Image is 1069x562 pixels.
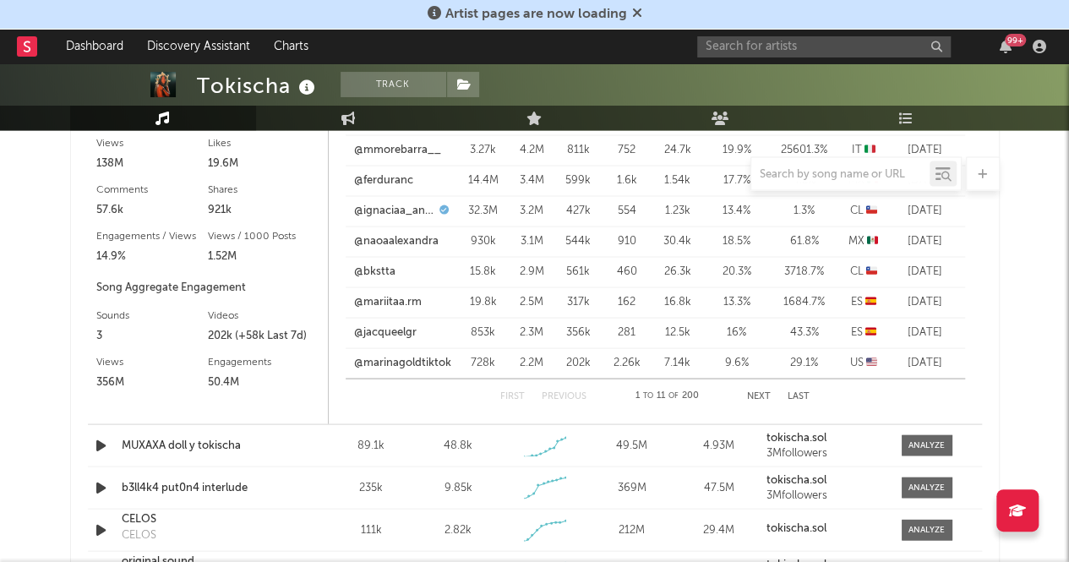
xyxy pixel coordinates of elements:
div: [DATE] [893,141,957,158]
div: Views / 1000 Posts [208,226,319,246]
div: 49.5M [592,437,671,454]
div: 3 [96,325,208,346]
div: 13.4 % [707,202,766,219]
div: 281 [606,324,648,341]
div: 3718.7 % [775,263,834,280]
a: @naoaalexandra [354,232,439,249]
div: US [843,354,885,371]
div: Sounds [96,305,208,325]
div: 544k [559,232,597,249]
div: [DATE] [893,263,957,280]
div: 9.6 % [707,354,766,371]
div: 554 [606,202,648,219]
div: 728k [462,354,505,371]
span: of [668,391,679,399]
a: @mmorebarra__ [354,141,441,158]
div: 18.5 % [707,232,766,249]
div: 3.1M [513,232,551,249]
div: 202k (+58k Last 7d) [208,325,319,346]
span: Dismiss [632,8,642,21]
a: tokischa.sol [766,474,884,486]
div: 19.8k [462,293,505,310]
div: 29.1 % [775,354,834,371]
div: 47.5M [679,479,758,496]
div: 24.7k [657,141,699,158]
div: 16.8k [657,293,699,310]
div: 427k [559,202,597,219]
div: 26.3k [657,263,699,280]
div: MX [843,232,885,249]
div: 1.52M [208,246,319,266]
button: Previous [542,391,586,401]
div: 13.3 % [707,293,766,310]
span: 🇨🇱 [866,205,877,216]
div: [DATE] [893,293,957,310]
div: 910 [606,232,648,249]
div: 921k [208,199,319,220]
div: 235k [332,479,411,496]
div: 99 + [1005,34,1026,46]
div: CELOS [122,510,298,527]
div: 50.4M [208,372,319,392]
div: 212M [592,521,671,538]
div: 3M followers [766,447,884,459]
span: 🇪🇸 [865,326,876,337]
button: Track [341,72,446,97]
input: Search by song name or URL [751,167,930,181]
div: 2.3M [513,324,551,341]
a: @bkstta [354,263,395,280]
div: 4.93M [679,437,758,454]
div: 317k [559,293,597,310]
div: Views [96,352,208,372]
div: CL [843,263,885,280]
div: 460 [606,263,648,280]
div: 15.8k [462,263,505,280]
span: 🇮🇹 [864,144,875,155]
div: 356M [96,372,208,392]
button: Next [747,391,771,401]
a: Discovery Assistant [135,30,262,63]
div: 29.4M [679,521,758,538]
span: 🇲🇽 [867,235,878,246]
strong: tokischa.sol [766,432,826,443]
span: 🇪🇸 [865,296,876,307]
div: 2.9M [513,263,551,280]
div: b3ll4k4 put0n4 interlude [122,479,298,496]
div: 9.85k [444,479,472,496]
div: 2.5M [513,293,551,310]
a: @marinagoldtiktok [354,354,451,371]
span: 🇺🇸 [866,357,877,368]
div: Likes [208,133,319,153]
a: @mariitaa.rm [354,293,422,310]
a: tokischa.sol [766,522,884,534]
div: Tokischa [197,72,319,100]
div: 19.9 % [707,141,766,158]
button: First [500,391,525,401]
div: Engagements / Views [96,226,208,246]
div: 14.9% [96,246,208,266]
div: 811k [559,141,597,158]
div: ES [843,293,885,310]
div: 2.82k [445,521,472,538]
span: Artist pages are now loading [445,8,627,21]
div: 43.3 % [775,324,834,341]
a: Dashboard [54,30,135,63]
div: 30.4k [657,232,699,249]
button: Last [788,391,810,401]
div: 162 [606,293,648,310]
div: 1684.7 % [775,293,834,310]
div: 3.2M [513,202,551,219]
div: 3M followers [766,489,884,501]
div: Views [96,133,208,153]
div: 48.8k [444,437,472,454]
div: 369M [592,479,671,496]
div: 930k [462,232,505,249]
input: Search for artists [697,36,951,57]
div: [DATE] [893,354,957,371]
div: 61.8 % [775,232,834,249]
div: 16 % [707,324,766,341]
a: MUXAXA doll y tokischa [122,437,298,454]
div: Videos [208,305,319,325]
div: 4.2M [513,141,551,158]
